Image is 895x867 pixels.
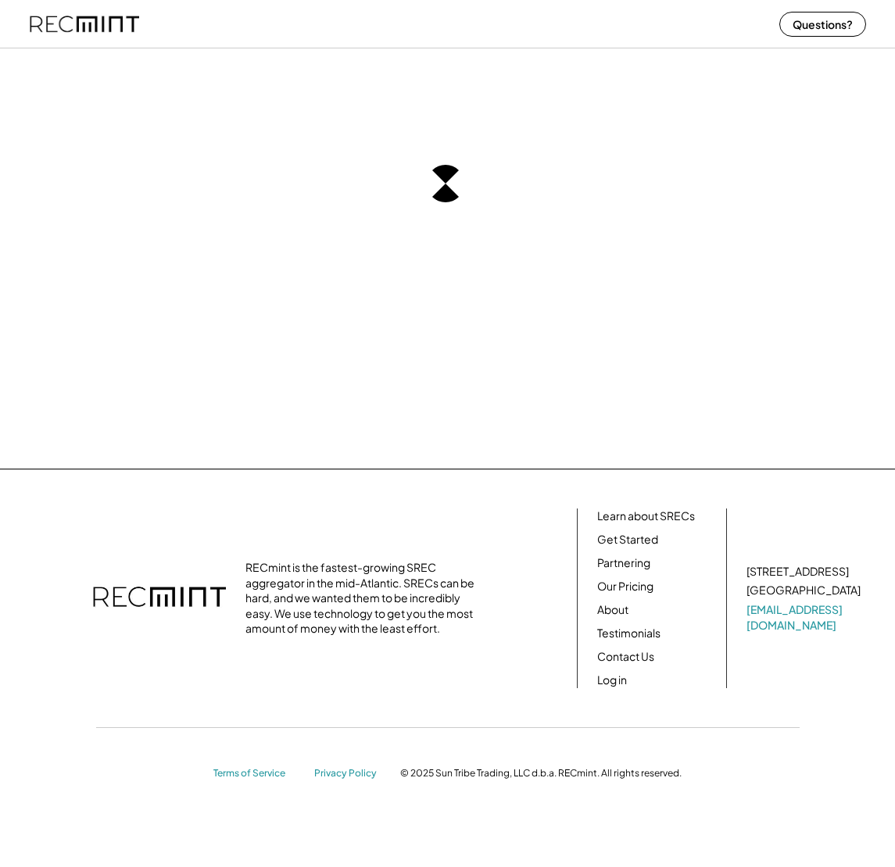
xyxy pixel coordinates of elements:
[746,583,861,598] div: [GEOGRAPHIC_DATA]
[597,579,653,594] a: Our Pricing
[597,508,695,524] a: Learn about SRECs
[746,564,849,580] div: [STREET_ADDRESS]
[779,12,866,37] button: Questions?
[597,555,650,571] a: Partnering
[597,602,628,618] a: About
[597,649,654,665] a: Contact Us
[245,560,480,637] div: RECmint is the fastest-growing SREC aggregator in the mid-Atlantic. SRECs can be hard, and we wan...
[597,673,627,688] a: Log in
[597,532,658,548] a: Get Started
[314,767,385,780] a: Privacy Policy
[213,767,299,780] a: Terms of Service
[93,571,226,626] img: recmint-logotype%403x.png
[746,602,864,633] a: [EMAIL_ADDRESS][DOMAIN_NAME]
[30,3,139,45] img: recmint-logotype%403x%20%281%29.jpeg
[597,626,661,641] a: Testimonials
[400,767,682,780] div: © 2025 Sun Tribe Trading, LLC d.b.a. RECmint. All rights reserved.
